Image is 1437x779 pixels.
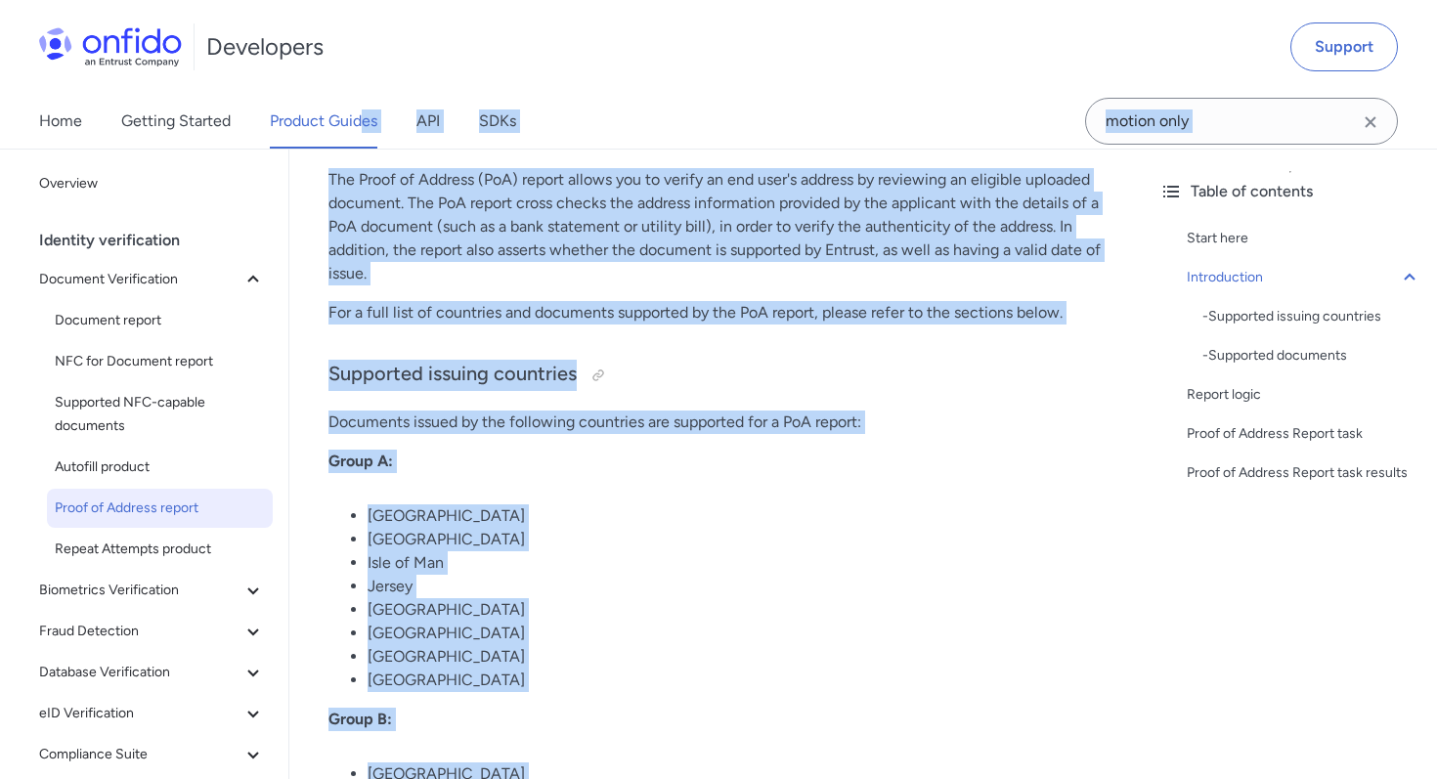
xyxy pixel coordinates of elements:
a: Proof of Address Report task [1187,422,1421,446]
a: Product Guides [270,94,377,149]
a: API [416,94,440,149]
li: Jersey [368,575,1105,598]
div: Identity verification [39,221,281,260]
a: -Supported issuing countries [1202,305,1421,328]
div: - Supported documents [1202,344,1421,368]
a: NFC for Document report [47,342,273,381]
li: [GEOGRAPHIC_DATA] [368,504,1105,528]
span: Database Verification [39,661,241,684]
li: [GEOGRAPHIC_DATA] [368,598,1105,622]
p: Documents issued by the following countries are supported for a PoA report: [328,411,1105,434]
a: Repeat Attempts product [47,530,273,569]
p: The Proof of Address (PoA) report allows you to verify an end user's address by reviewing an elig... [328,168,1105,285]
span: Fraud Detection [39,620,241,643]
span: Repeat Attempts product [55,538,265,561]
span: Document Verification [39,268,241,291]
span: eID Verification [39,702,241,725]
li: [GEOGRAPHIC_DATA] [368,669,1105,692]
span: Document report [55,309,265,332]
a: Introduction [1187,266,1421,289]
li: [GEOGRAPHIC_DATA] [368,645,1105,669]
span: Proof of Address report [55,497,265,520]
span: Compliance Suite [39,743,241,766]
svg: Clear search field button [1359,110,1382,134]
li: [GEOGRAPHIC_DATA] [368,528,1105,551]
h1: Developers [206,31,324,63]
p: For a full list of countries and documents supported by the PoA report, please refer to the secti... [328,301,1105,325]
span: Overview [39,172,265,195]
a: Report logic [1187,383,1421,407]
button: Fraud Detection [31,612,273,651]
a: Getting Started [121,94,231,149]
strong: Group B: [328,710,392,728]
a: Autofill product [47,448,273,487]
div: Table of contents [1159,180,1421,203]
a: Start here [1187,227,1421,250]
span: Biometrics Verification [39,579,241,602]
li: Isle of Man [368,551,1105,575]
span: Autofill product [55,455,265,479]
img: Onfido Logo [39,27,182,66]
span: NFC for Document report [55,350,265,373]
a: Supported NFC-capable documents [47,383,273,446]
input: Onfido search input field [1085,98,1398,145]
a: Proof of Address report [47,489,273,528]
li: [GEOGRAPHIC_DATA] [368,622,1105,645]
button: eID Verification [31,694,273,733]
h3: Supported issuing countries [328,360,1105,391]
a: Proof of Address Report task results [1187,461,1421,485]
button: Database Verification [31,653,273,692]
a: Overview [31,164,273,203]
a: -Supported documents [1202,344,1421,368]
a: SDKs [479,94,516,149]
strong: Group A: [328,452,393,470]
a: Support [1290,22,1398,71]
button: Compliance Suite [31,735,273,774]
div: - Supported issuing countries [1202,305,1421,328]
button: Document Verification [31,260,273,299]
a: Document report [47,301,273,340]
span: Supported NFC-capable documents [55,391,265,438]
button: Biometrics Verification [31,571,273,610]
a: Home [39,94,82,149]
